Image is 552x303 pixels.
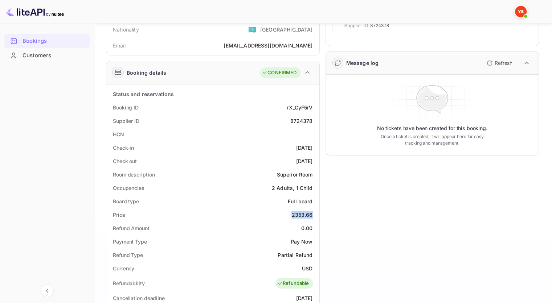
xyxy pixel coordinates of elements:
div: 2 Adults, 1 Child [272,184,313,192]
div: Superior Room [277,171,313,178]
div: HCN [113,130,124,138]
a: Customers [4,49,90,62]
div: Supplier ID [113,117,139,125]
div: Refundability [113,279,145,287]
div: CONFIRMED [262,69,297,76]
div: Bookings [23,37,86,45]
div: Pay Now [290,238,312,245]
div: Customers [4,49,90,63]
div: 8724378 [290,117,312,125]
div: Occupancies [113,184,144,192]
span: 8724378 [370,22,389,29]
p: No tickets have been created for this booking. [377,125,487,132]
div: Message log [346,59,379,67]
div: Full board [288,198,313,205]
div: [GEOGRAPHIC_DATA] [260,26,313,33]
div: Booking details [127,69,166,76]
p: Once a ticket is created, it will appear here for easy tracking and management. [375,133,489,146]
div: Currency [113,265,134,272]
div: Refund Type [113,251,143,259]
div: Board type [113,198,139,205]
div: rX_CyF5rV [287,104,312,111]
div: 0.00 [301,224,313,232]
p: Refresh [495,59,512,67]
a: Bookings [4,34,90,47]
div: Payment Type [113,238,147,245]
div: Check out [113,157,137,165]
div: [DATE] [296,294,313,302]
div: Check-in [113,144,134,151]
div: Customers [23,51,86,60]
span: United States [248,23,257,36]
div: Booking ID [113,104,139,111]
button: Collapse navigation [41,284,54,297]
div: [EMAIL_ADDRESS][DOMAIN_NAME] [224,42,312,49]
div: 2353.66 [291,211,312,219]
div: Price [113,211,125,219]
img: Yandex Support [515,6,527,17]
div: Refund Amount [113,224,150,232]
div: Status and reservations [113,90,174,98]
div: Cancellation deadline [113,294,165,302]
div: USD [302,265,312,272]
div: [DATE] [296,144,313,151]
div: Email [113,42,126,49]
div: Refundable [277,280,309,287]
img: LiteAPI logo [6,6,64,17]
span: Supplier ID: [344,22,370,29]
div: [DATE] [296,157,313,165]
div: Partial Refund [278,251,312,259]
div: Nationality [113,26,139,33]
button: Refresh [482,57,515,69]
div: Room description [113,171,155,178]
